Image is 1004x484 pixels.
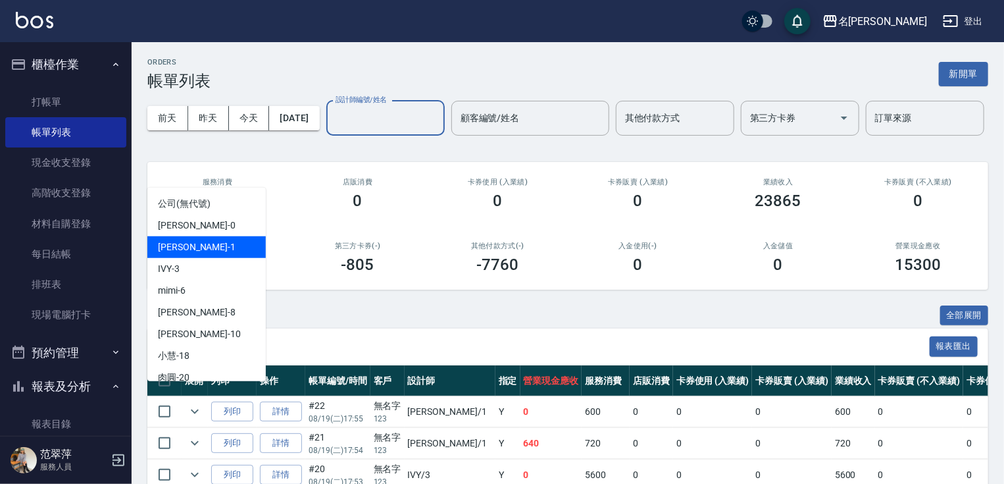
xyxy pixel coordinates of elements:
div: 名[PERSON_NAME] [838,13,927,30]
button: 名[PERSON_NAME] [817,8,932,35]
span: [PERSON_NAME] -8 [158,306,236,319]
h2: ORDERS [147,58,211,67]
h5: 范翠萍 [40,448,107,461]
span: mimi -6 [158,284,186,298]
button: 報表及分析 [5,369,126,404]
label: 設計師編號/姓名 [336,95,387,105]
th: 卡券使用 (入業績) [673,365,753,396]
a: 新開單 [939,67,988,80]
a: 材料自購登錄 [5,209,126,239]
button: [DATE] [269,106,319,130]
td: [PERSON_NAME] /1 [405,396,495,427]
h3: 15300 [895,255,941,274]
button: 新開單 [939,62,988,86]
a: 詳情 [260,402,302,422]
button: save [784,8,811,34]
td: 600 [582,396,630,427]
td: 640 [520,428,582,459]
td: #22 [305,396,370,427]
h2: 第三方卡券(-) [303,242,412,250]
span: [PERSON_NAME] -0 [158,219,236,232]
a: 報表目錄 [5,409,126,439]
img: Logo [16,12,53,28]
span: [PERSON_NAME] -10 [158,327,241,341]
h2: 入金使用(-) [584,242,692,250]
div: 無名字 [374,431,401,444]
h3: 帳單列表 [147,72,211,90]
a: 詳情 [260,433,302,454]
td: 0 [520,396,582,427]
h2: 卡券使用 (入業績) [443,178,552,186]
th: 營業現金應收 [520,365,582,396]
button: 櫃檯作業 [5,47,126,82]
th: 業績收入 [832,365,875,396]
button: 昨天 [188,106,229,130]
h3: 0 [353,192,363,210]
button: Open [834,107,855,128]
a: 每日結帳 [5,239,126,269]
p: 123 [374,444,401,456]
th: 服務消費 [582,365,630,396]
a: 帳單列表 [5,117,126,148]
h2: 卡券販賣 (不入業績) [864,178,972,186]
span: 肉圓 -20 [158,371,189,385]
td: 0 [875,428,963,459]
th: 卡券販賣 (入業績) [752,365,832,396]
td: Y [495,428,520,459]
h3: 0 [634,192,643,210]
td: 0 [752,428,832,459]
button: 列印 [211,402,253,422]
a: 打帳單 [5,87,126,117]
td: 600 [832,396,875,427]
span: IVY -3 [158,262,180,276]
img: Person [11,447,37,473]
button: 列印 [211,433,253,454]
h3: 0 [914,192,923,210]
p: 08/19 (二) 17:55 [309,413,367,425]
h2: 店販消費 [303,178,412,186]
span: 訂單列表 [163,340,930,354]
td: 0 [630,396,673,427]
td: Y [495,396,520,427]
div: 無名字 [374,462,401,476]
td: 720 [582,428,630,459]
a: 現金收支登錄 [5,148,126,178]
h3: 0 [493,192,503,210]
h2: 入金儲值 [724,242,832,250]
h3: -7760 [477,255,519,274]
td: #21 [305,428,370,459]
td: 0 [875,396,963,427]
a: 高階收支登錄 [5,178,126,208]
button: 報表匯出 [930,336,978,357]
th: 客戶 [370,365,405,396]
th: 店販消費 [630,365,673,396]
td: 0 [752,396,832,427]
th: 指定 [495,365,520,396]
th: 設計師 [405,365,495,396]
button: expand row [185,402,205,421]
td: [PERSON_NAME] /1 [405,428,495,459]
h2: 業績收入 [724,178,832,186]
span: 公司 (無代號) [158,197,211,211]
td: 0 [630,428,673,459]
td: 0 [673,396,753,427]
button: 登出 [938,9,988,34]
h2: 營業現金應收 [864,242,972,250]
td: 0 [673,428,753,459]
th: 卡券販賣 (不入業績) [875,365,963,396]
h3: 0 [774,255,783,274]
h3: 23865 [755,192,801,210]
a: 現場電腦打卡 [5,300,126,330]
button: 今天 [229,106,270,130]
span: 小慧 -18 [158,349,189,363]
span: [PERSON_NAME] -1 [158,240,236,254]
p: 08/19 (二) 17:54 [309,444,367,456]
p: 服務人員 [40,461,107,473]
button: 預約管理 [5,336,126,370]
button: 全部展開 [940,306,989,326]
th: 操作 [257,365,305,396]
th: 帳單編號/時間 [305,365,370,396]
h3: 服務消費 [163,178,272,186]
h3: 0 [634,255,643,274]
h2: 卡券販賣 (入業績) [584,178,692,186]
